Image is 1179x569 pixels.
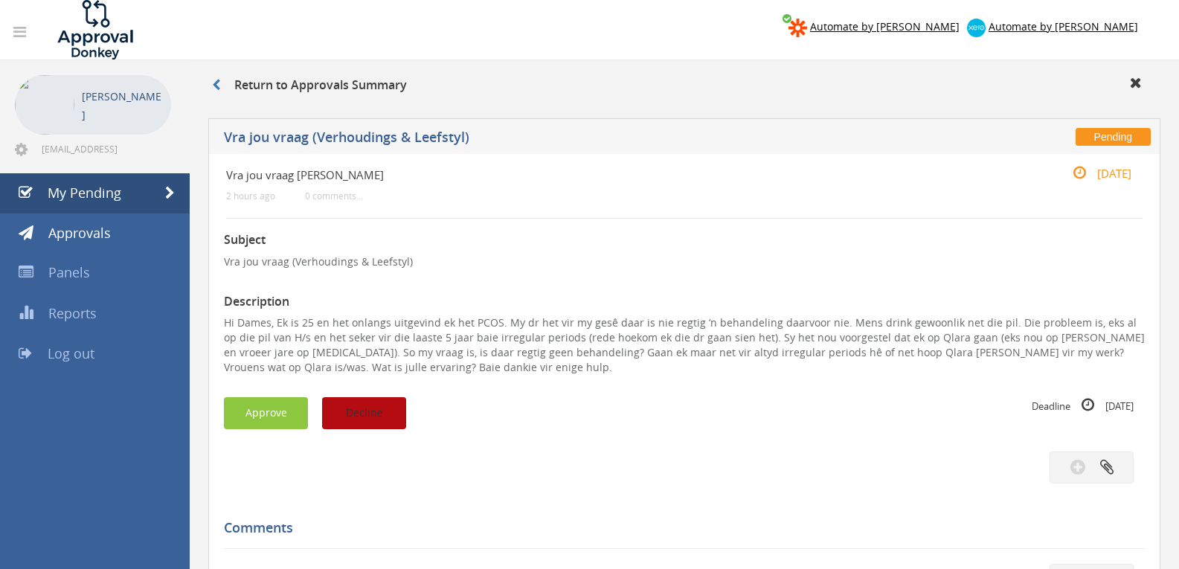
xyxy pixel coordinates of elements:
h5: Vra jou vraag (Verhoudings & Leefstyl) [224,130,871,149]
span: Approvals [48,224,111,242]
small: [DATE] [1057,165,1131,181]
h5: Comments [224,521,1134,536]
small: Deadline [DATE] [1032,397,1134,414]
span: Pending [1076,128,1151,146]
button: Approve [224,397,308,429]
img: xero-logo.png [967,19,986,37]
span: [EMAIL_ADDRESS][DOMAIN_NAME] [42,143,168,155]
h3: Subject [224,234,1145,247]
span: Automate by [PERSON_NAME] [810,19,960,33]
small: 2 hours ago [226,190,275,202]
p: [PERSON_NAME] [82,87,164,124]
p: Hi Dames, Ek is 25 en het onlangs uitgevind ek het PCOS. My dr het vir my gesê daar is nie regtig... [224,315,1145,375]
span: Automate by [PERSON_NAME] [989,19,1138,33]
h3: Description [224,295,1145,309]
img: zapier-logomark.png [788,19,807,37]
p: Vra jou vraag (Verhoudings & Leefstyl) [224,254,1145,269]
span: Log out [48,344,94,362]
span: My Pending [48,184,121,202]
span: Panels [48,263,90,281]
h4: Vra jou vraag [PERSON_NAME] [226,169,990,181]
span: Reports [48,304,97,322]
small: 0 comments... [305,190,363,202]
h3: Return to Approvals Summary [212,79,407,92]
button: Decline [322,397,406,429]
